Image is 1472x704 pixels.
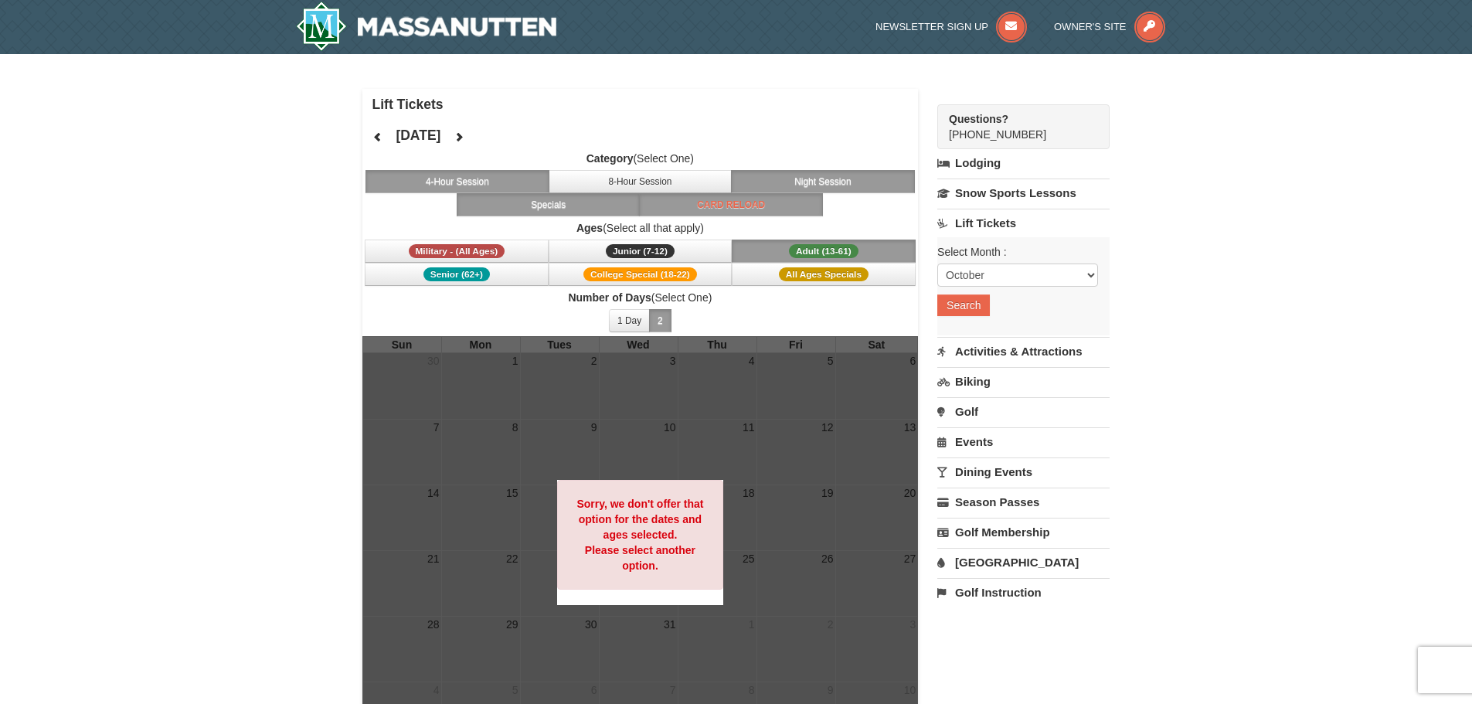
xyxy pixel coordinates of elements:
a: Massanutten Resort [296,2,557,51]
button: Military - (All Ages) [365,240,549,263]
img: Massanutten Resort Logo [296,2,557,51]
span: Adult (13-61) [789,244,858,258]
h4: [DATE] [396,128,440,143]
span: Junior (7-12) [606,244,675,258]
span: Owner's Site [1054,21,1127,32]
a: Dining Events [937,457,1110,486]
a: Lift Tickets [937,209,1110,237]
span: Senior (62+) [423,267,490,281]
span: [PHONE_NUMBER] [949,111,1082,141]
button: 2 [649,309,671,332]
button: Adult (13-61) [732,240,916,263]
a: Newsletter Sign Up [875,21,1027,32]
a: Snow Sports Lessons [937,179,1110,207]
label: (Select One) [362,290,919,305]
button: Junior (7-12) [549,240,733,263]
button: Specials [457,193,641,216]
span: All Ages Specials [779,267,869,281]
a: Biking [937,367,1110,396]
button: Senior (62+) [365,263,549,286]
button: 1 Day [609,309,650,332]
strong: Number of Days [568,291,651,304]
a: Lodging [937,149,1110,177]
span: Newsletter Sign Up [875,21,988,32]
span: College Special (18-22) [583,267,697,281]
strong: Category [586,152,634,165]
button: College Special (18-22) [549,263,733,286]
button: All Ages Specials [732,263,916,286]
a: Events [937,427,1110,456]
button: 8-Hour Session [549,170,733,193]
h4: Lift Tickets [372,97,919,112]
span: Military - (All Ages) [409,244,505,258]
label: Select Month : [937,244,1098,260]
strong: Questions? [949,113,1008,125]
strong: Sorry, we don't offer that option for the dates and ages selected. Please select another option. [576,498,703,572]
button: Card Reload [639,193,823,216]
a: Season Passes [937,488,1110,516]
a: Activities & Attractions [937,337,1110,366]
a: Golf [937,397,1110,426]
strong: Ages [576,222,603,234]
label: (Select all that apply) [362,220,919,236]
button: 4-Hour Session [365,170,549,193]
a: Owner's Site [1054,21,1165,32]
button: Night Session [731,170,915,193]
button: Search [937,294,990,316]
a: [GEOGRAPHIC_DATA] [937,548,1110,576]
label: (Select One) [362,151,919,166]
a: Golf Instruction [937,578,1110,607]
a: Golf Membership [937,518,1110,546]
